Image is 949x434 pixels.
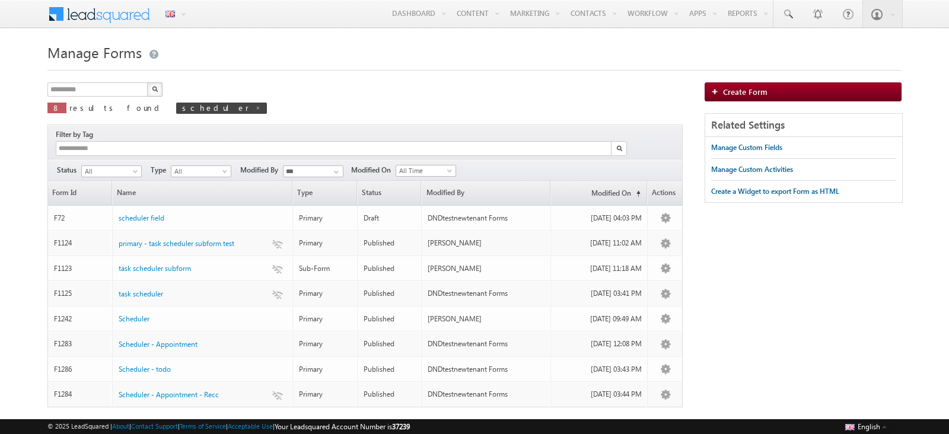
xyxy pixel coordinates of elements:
div: F1283 [54,339,107,349]
div: Create a Widget to export Form as HTML [711,186,839,197]
a: Terms of Service [180,422,226,430]
span: Type [151,165,171,175]
span: Status [358,181,421,205]
div: Draft [364,213,416,224]
a: Modified By [422,181,549,205]
div: F1286 [54,364,107,375]
span: Status [57,165,81,175]
div: Sub-Form [299,263,352,274]
span: All Time [396,165,453,176]
a: All Time [396,165,456,177]
img: Search [152,86,158,92]
div: F1125 [54,288,107,299]
span: scheduler [182,103,249,113]
a: task scheduler [119,289,163,299]
div: Primary [299,238,352,248]
div: DNDtestnewtenant Forms [428,389,545,400]
a: Name [113,181,292,205]
div: DNDtestnewtenant Forms [428,288,545,299]
div: Primary [299,389,352,400]
a: Acceptable Use [228,422,273,430]
a: Form Id [48,181,112,205]
div: [DATE] 03:43 PM [557,364,642,375]
span: Scheduler [119,314,149,323]
div: [DATE] 12:08 PM [557,339,642,349]
a: Contact Support [131,422,178,430]
span: task scheduler [119,289,163,298]
div: Primary [299,213,352,224]
span: Scheduler - todo [119,365,171,374]
span: results found [69,103,164,113]
div: [PERSON_NAME] [428,314,545,324]
span: Modified On [351,165,396,175]
div: F1123 [54,263,107,274]
div: Published [364,314,416,324]
a: primary - task scheduler subform test [119,238,234,249]
div: [PERSON_NAME] [428,263,545,274]
div: Manage Custom Fields [711,142,782,153]
span: task scheduler subform [119,264,191,273]
a: Show All Items [327,166,342,178]
span: Manage Forms [47,43,142,62]
a: Manage Custom Activities [711,159,793,180]
span: scheduler field [119,213,164,222]
button: English [842,419,890,433]
div: Published [364,288,416,299]
a: scheduler field [119,213,164,224]
a: Scheduler - Appointment [119,339,198,350]
a: Scheduler - Appointment - Recc [119,390,219,400]
div: [DATE] 03:41 PM [557,288,642,299]
span: All [171,166,228,177]
div: [DATE] 04:03 PM [557,213,642,224]
span: All [82,166,138,177]
div: Published [364,389,416,400]
div: [DATE] 11:18 AM [557,263,642,274]
a: Scheduler [119,314,149,324]
div: Related Settings [705,114,902,137]
span: Type [293,181,356,205]
div: DNDtestnewtenant Forms [428,364,545,375]
span: Actions [648,181,682,205]
span: Scheduler - Appointment - Recc [119,390,219,399]
div: Published [364,339,416,349]
div: Manage Custom Activities [711,164,793,175]
span: English [858,422,880,431]
div: [DATE] 09:49 AM [557,314,642,324]
img: add_icon.png [711,88,723,95]
div: F72 [54,213,107,224]
span: 8 [53,103,60,113]
a: About [112,422,129,430]
div: F1284 [54,389,107,400]
span: Scheduler - Appointment [119,340,198,349]
span: (sorted ascending) [631,189,641,199]
span: primary - task scheduler subform test [119,239,234,248]
div: Filter by Tag [56,128,97,141]
div: DNDtestnewtenant Forms [428,213,545,224]
a: All [171,165,231,177]
span: Your Leadsquared Account Number is [275,422,410,431]
div: Primary [299,314,352,324]
div: DNDtestnewtenant Forms [428,339,545,349]
div: [DATE] 03:44 PM [557,389,642,400]
span: Modified By [240,165,283,175]
div: Published [364,238,416,248]
a: task scheduler subform [119,263,191,274]
a: Manage Custom Fields [711,137,782,158]
div: Primary [299,339,352,349]
div: [DATE] 11:02 AM [557,238,642,248]
span: © 2025 LeadSquared | | | | | [47,421,410,432]
a: Scheduler - todo [119,364,171,375]
div: Published [364,263,416,274]
div: F1124 [54,238,107,248]
span: 37239 [392,422,410,431]
div: Primary [299,364,352,375]
div: [PERSON_NAME] [428,238,545,248]
div: Published [364,364,416,375]
div: F1242 [54,314,107,324]
span: Create Form [723,87,768,97]
a: All [81,165,142,177]
img: Search [616,145,622,151]
div: Primary [299,288,352,299]
a: Modified On(sorted ascending) [551,181,647,205]
a: Create a Widget to export Form as HTML [711,181,839,202]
